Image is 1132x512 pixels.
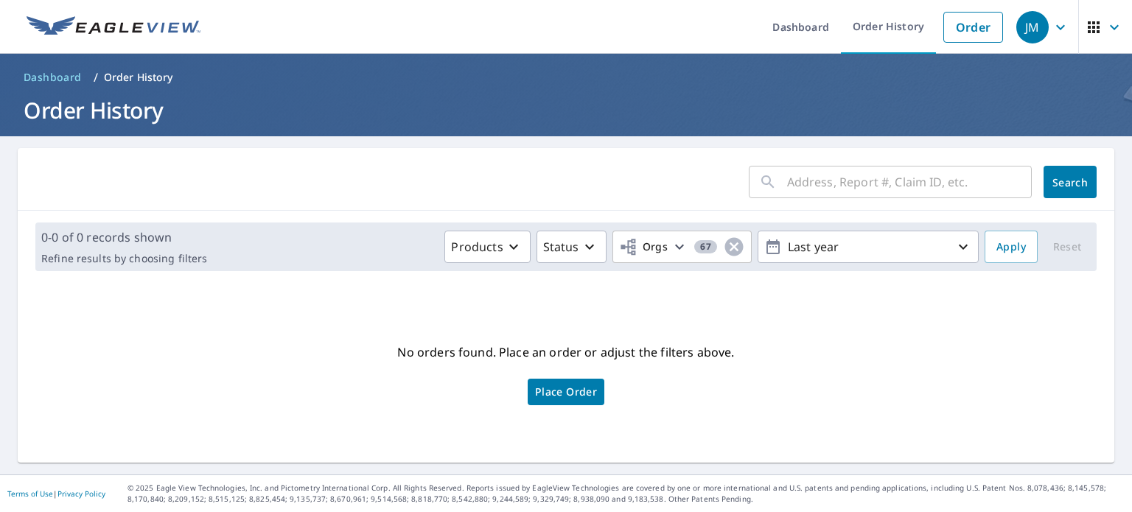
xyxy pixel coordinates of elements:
[7,489,105,498] p: |
[612,231,752,263] button: Orgs67
[27,16,200,38] img: EV Logo
[451,238,503,256] p: Products
[985,231,1038,263] button: Apply
[782,234,954,260] p: Last year
[397,340,734,364] p: No orders found. Place an order or adjust the filters above.
[104,70,173,85] p: Order History
[787,161,1032,203] input: Address, Report #, Claim ID, etc.
[18,95,1114,125] h1: Order History
[996,238,1026,256] span: Apply
[57,488,105,499] a: Privacy Policy
[537,231,607,263] button: Status
[41,228,207,246] p: 0-0 of 0 records shown
[18,66,88,89] a: Dashboard
[619,238,668,256] span: Orgs
[94,69,98,86] li: /
[18,66,1114,89] nav: breadcrumb
[1044,166,1097,198] button: Search
[1016,11,1049,43] div: JM
[1055,175,1085,189] span: Search
[758,231,979,263] button: Last year
[24,70,82,85] span: Dashboard
[41,252,207,265] p: Refine results by choosing filters
[535,388,597,396] span: Place Order
[943,12,1003,43] a: Order
[127,483,1125,505] p: © 2025 Eagle View Technologies, Inc. and Pictometry International Corp. All Rights Reserved. Repo...
[444,231,530,263] button: Products
[528,379,604,405] a: Place Order
[7,488,53,499] a: Terms of Use
[694,242,717,252] span: 67
[543,238,579,256] p: Status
